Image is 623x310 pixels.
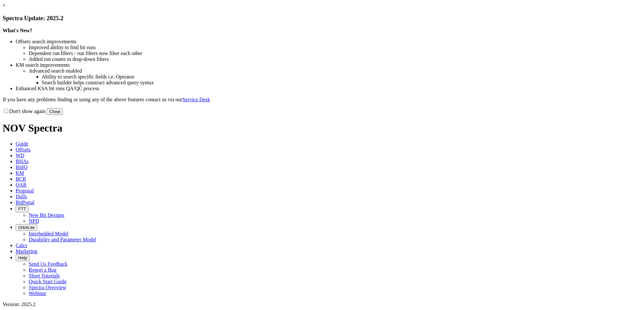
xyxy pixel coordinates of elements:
span: BHAs [16,159,29,164]
div: Version: 2025.2 [3,302,620,307]
span: Proposal [16,188,34,193]
span: KM [16,170,24,176]
span: BitIQ [16,164,27,170]
li: KM search improvements [16,62,620,68]
li: Dependent run filters - run filters now filter each other [29,50,620,56]
a: NPD [29,218,39,224]
span: FTT [18,206,26,211]
span: OAR [16,182,27,188]
p: If you have any problems finding or using any of the above features contact us via our [3,97,620,103]
input: Don't show again [4,109,8,113]
a: Send Us Feedback [29,261,67,267]
a: Report a Bug [29,267,56,273]
button: Close [47,108,63,115]
a: Webinar [29,290,46,296]
span: Dulls [16,194,27,199]
li: Ability to search specific fields i.e. Operator [42,74,620,80]
span: WD [16,153,24,158]
li: Enhanced KSA bit runs QA/QC process [16,86,620,92]
span: BCR [16,176,26,182]
span: OrbitLite [18,225,35,230]
a: × [3,3,6,8]
a: Spectra Overview [29,285,66,290]
a: Durability and Parameter Model [29,237,96,242]
a: New Bit Designs [29,212,64,218]
a: Service Desk [182,97,210,102]
h3: Spectra Update: 2025.2 [3,15,620,22]
a: Quick Start Guide [29,279,66,284]
strong: What's New? [3,28,32,33]
h1: NOV Spectra [3,122,620,134]
li: Improved ability to find bit runs [29,45,620,50]
span: Calcs [16,243,27,248]
span: Marketing [16,248,37,254]
li: Advanced search enabled [29,68,620,74]
li: Search builder helps construct advanced query syntax [42,80,620,86]
span: BitPortal [16,200,35,205]
li: Added run counts to drop-down filters [29,56,620,62]
a: Interbedded Model [29,231,68,236]
label: Don't show again [3,108,45,114]
span: Guide [16,141,28,147]
span: Help [18,255,27,260]
a: Short Tutorials [29,273,60,278]
li: Offsets search improvements [16,39,620,45]
span: Offsets [16,147,31,152]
